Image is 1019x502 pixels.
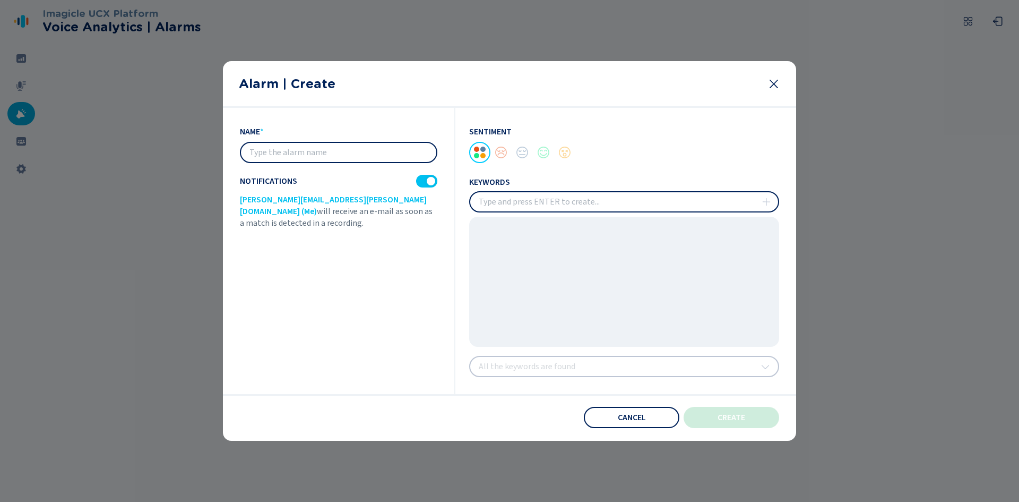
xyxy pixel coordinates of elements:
svg: close [767,78,780,90]
span: name [240,126,260,138]
span: Sentiment [469,126,512,138]
svg: plus [762,198,771,206]
input: Type the alarm name [241,143,436,162]
span: will receive an e-mail as soon as a match is detected in a recording. [240,206,433,229]
span: keywords [469,177,510,187]
span: Cancel [618,413,646,422]
span: [PERSON_NAME][EMAIL_ADDRESS][PERSON_NAME][DOMAIN_NAME] (Me) [240,194,427,217]
span: create [718,413,745,422]
span: Notifications [240,176,297,186]
button: create [684,407,779,428]
h2: Alarm | Create [239,76,759,91]
input: Type and press ENTER to create... [470,192,778,211]
button: Cancel [584,407,679,428]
